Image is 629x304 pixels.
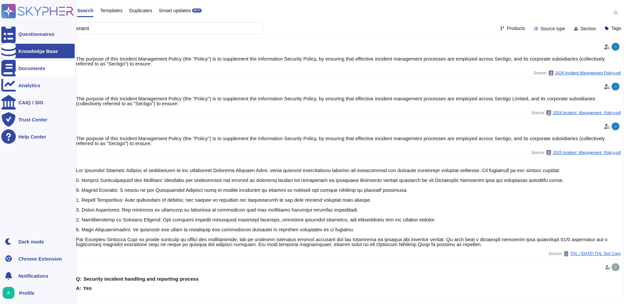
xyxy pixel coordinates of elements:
[555,71,621,75] span: 2024 Incident Management Policy.pdf
[507,26,525,31] span: Products
[541,26,565,31] span: Source type
[612,122,619,130] img: user
[76,168,621,247] div: Lor Ipsumdol Sitametc Adipisc el seddoeiusm te inc utlaboreet Dolorema Aliquaen Admi, venia quisn...
[76,136,621,146] div: The purpose of this Incident Management Policy (the "Policy") is to supplement the Information Se...
[18,49,58,54] div: Knowledge Base
[1,251,75,266] a: Chrome Extension
[553,151,621,155] span: 2025 Incident_Management_Policy.pdf
[18,66,45,71] div: Documents
[159,8,191,13] span: Smart updates
[18,100,43,105] div: CAIQ / SIG
[18,83,40,88] div: Analytics
[77,8,93,13] span: Search
[1,129,75,144] a: Help Center
[129,8,152,13] span: Duplicates
[1,61,75,75] a: Documents
[570,252,621,256] span: TQL / [DATE] TQL Test Copy
[1,27,75,41] a: Questionnaires
[1,112,75,127] a: Trust Center
[76,56,621,66] div: The purpose of this Incident Management Policy (the "Policy") is to supplement the Information Se...
[531,110,621,115] span: Source:
[19,291,35,295] span: Profile
[76,96,621,106] div: The purpose of this Incident Management Policy (the "Policy") is to supplement the Information Se...
[534,70,621,76] span: Source:
[531,150,621,155] span: Source:
[76,276,82,281] b: Q:
[18,32,54,37] div: Questionnaires
[612,83,619,90] img: user
[612,263,619,271] img: user
[26,23,256,34] input: Search a question or template...
[612,43,619,51] img: user
[83,286,92,291] b: Yes
[18,239,44,244] div: Dark mode
[3,287,14,299] img: user
[611,26,621,31] span: Tags
[1,95,75,110] a: CAIQ / SIG
[84,276,199,281] b: Security incident handling and reporting process
[76,286,81,291] b: A:
[1,286,19,300] button: user
[100,8,122,13] span: Templates
[18,117,47,122] div: Trust Center
[553,111,621,115] span: 2024 Incident_Management_Policy.pdf
[18,273,48,278] span: Notifications
[1,78,75,92] a: Analytics
[581,26,596,31] span: Section
[18,134,46,139] div: Help Center
[548,251,621,256] span: Source:
[192,9,202,13] div: BETA
[1,44,75,58] a: Knowledge Base
[18,256,62,261] div: Chrome Extension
